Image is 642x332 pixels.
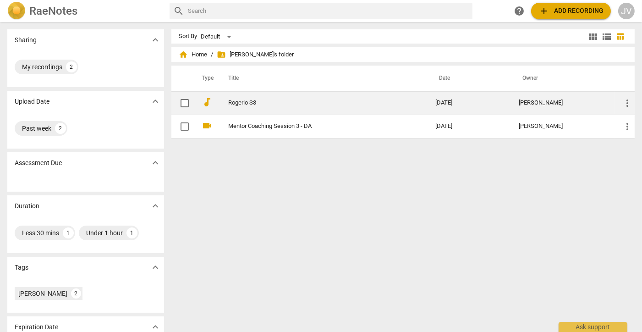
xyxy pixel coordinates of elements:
[29,5,77,17] h2: RaeNotes
[71,288,81,299] div: 2
[15,201,39,211] p: Duration
[22,124,51,133] div: Past week
[228,100,402,106] a: Rogerio S3
[18,289,67,298] div: [PERSON_NAME]
[126,227,137,238] div: 1
[148,199,162,213] button: Show more
[618,3,635,19] button: JV
[211,51,213,58] span: /
[519,100,607,106] div: [PERSON_NAME]
[202,120,213,131] span: videocam
[600,30,614,44] button: List view
[66,61,77,72] div: 2
[428,66,511,91] th: Date
[148,156,162,170] button: Show more
[148,260,162,274] button: Show more
[150,96,161,107] span: expand_more
[559,322,627,332] div: Ask support
[519,123,607,130] div: [PERSON_NAME]
[428,115,511,138] td: [DATE]
[15,35,37,45] p: Sharing
[217,66,428,91] th: Title
[150,34,161,45] span: expand_more
[622,121,633,132] span: more_vert
[622,98,633,109] span: more_vert
[514,6,525,17] span: help
[531,3,611,19] button: Upload
[511,3,527,19] a: Help
[188,4,469,18] input: Search
[179,50,207,59] span: Home
[616,32,625,41] span: table_chart
[7,2,162,20] a: LogoRaeNotes
[15,322,58,332] p: Expiration Date
[194,66,217,91] th: Type
[173,6,184,17] span: search
[601,31,612,42] span: view_list
[148,94,162,108] button: Show more
[150,157,161,168] span: expand_more
[538,6,549,17] span: add
[7,2,26,20] img: Logo
[587,31,598,42] span: view_module
[511,66,615,91] th: Owner
[179,50,188,59] span: home
[15,263,28,272] p: Tags
[86,228,123,238] div: Under 1 hour
[228,123,402,130] a: Mentor Coaching Session 3 - DA
[538,6,604,17] span: Add recording
[150,200,161,211] span: expand_more
[15,158,62,168] p: Assessment Due
[201,29,235,44] div: Default
[55,123,66,134] div: 2
[428,91,511,115] td: [DATE]
[179,33,197,40] div: Sort By
[614,30,627,44] button: Table view
[217,50,226,59] span: folder_shared
[22,62,62,72] div: My recordings
[15,97,49,106] p: Upload Date
[22,228,59,238] div: Less 30 mins
[150,262,161,273] span: expand_more
[202,97,213,108] span: audiotrack
[63,227,74,238] div: 1
[217,50,294,59] span: [PERSON_NAME]'s folder
[586,30,600,44] button: Tile view
[148,33,162,47] button: Show more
